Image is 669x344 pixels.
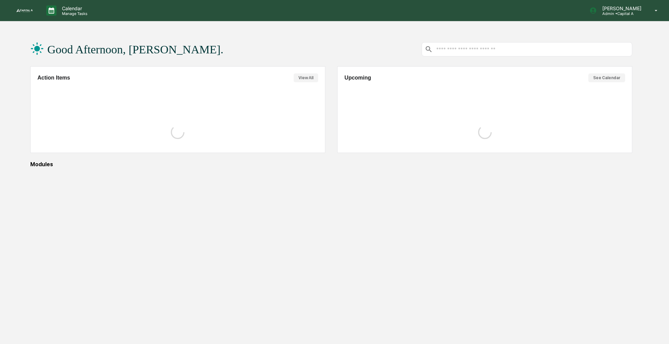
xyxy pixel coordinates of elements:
[30,161,632,168] div: Modules
[344,75,371,81] h2: Upcoming
[294,73,318,82] button: View All
[597,11,645,16] p: Admin • Capital A
[37,75,70,81] h2: Action Items
[588,73,625,82] button: See Calendar
[597,5,645,11] p: [PERSON_NAME]
[56,5,91,11] p: Calendar
[47,43,225,56] h1: Good Afternoon, [PERSON_NAME].
[56,11,91,16] p: Manage Tasks
[16,9,33,12] img: logo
